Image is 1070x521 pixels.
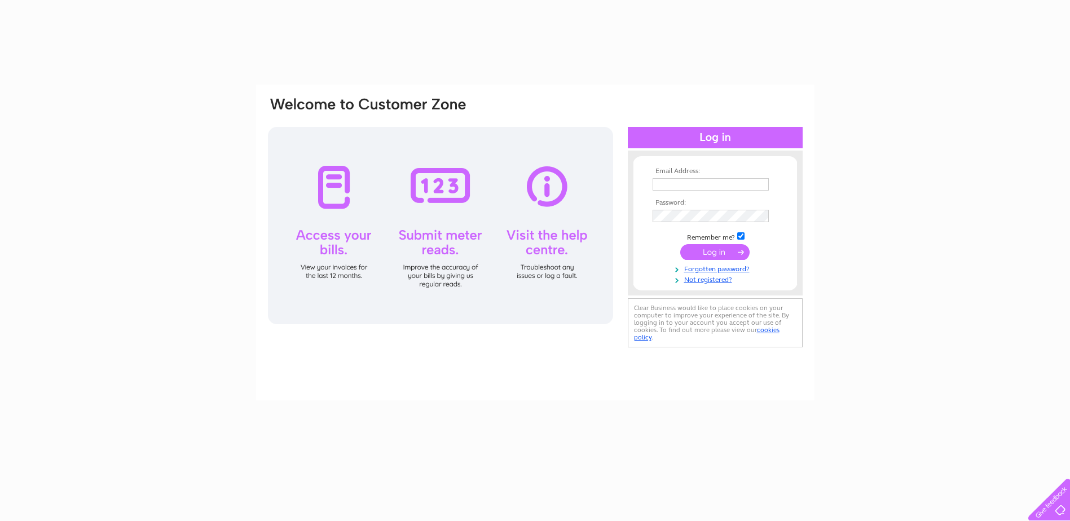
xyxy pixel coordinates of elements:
[650,167,781,175] th: Email Address:
[653,273,781,284] a: Not registered?
[680,244,750,260] input: Submit
[628,298,803,347] div: Clear Business would like to place cookies on your computer to improve your experience of the sit...
[653,263,781,273] a: Forgotten password?
[634,326,780,341] a: cookies policy
[650,231,781,242] td: Remember me?
[650,199,781,207] th: Password:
